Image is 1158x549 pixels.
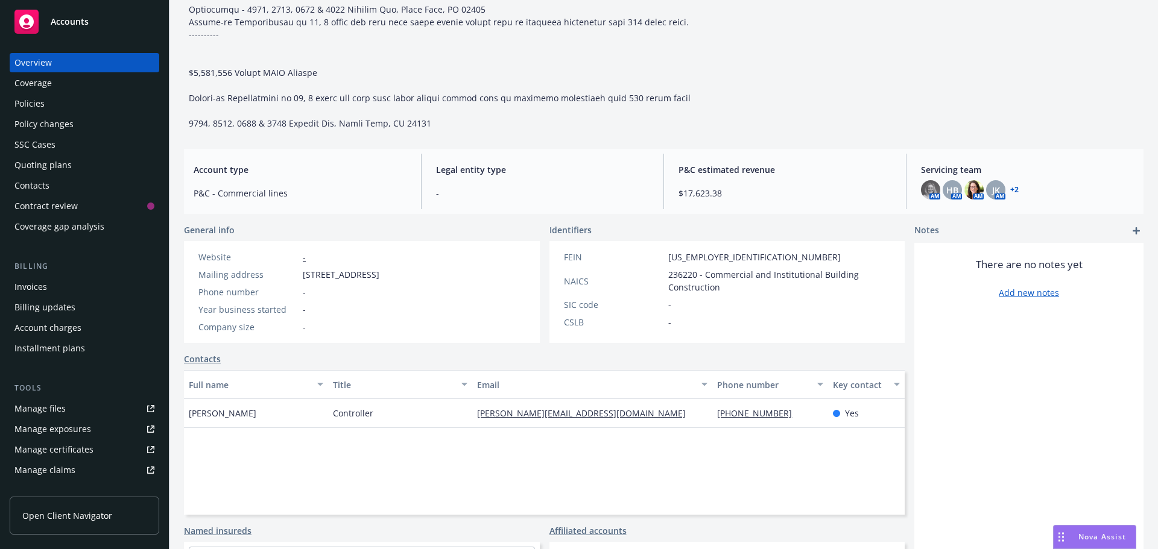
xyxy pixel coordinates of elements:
[668,316,671,328] span: -
[921,180,940,199] img: photo
[14,217,104,236] div: Coverage gap analysis
[14,460,75,480] div: Manage claims
[1078,532,1126,542] span: Nova Assist
[564,251,663,263] div: FEIN
[14,481,71,500] div: Manage BORs
[679,163,891,176] span: P&C estimated revenue
[10,217,159,236] a: Coverage gap analysis
[184,353,221,365] a: Contacts
[333,378,454,391] div: Title
[10,176,159,195] a: Contacts
[14,419,91,439] div: Manage exposures
[10,94,159,113] a: Policies
[10,339,159,358] a: Installment plans
[14,298,75,317] div: Billing updates
[14,176,49,195] div: Contacts
[1054,525,1069,548] div: Drag to move
[564,275,663,287] div: NAICS
[14,196,78,216] div: Contract review
[194,187,407,199] span: P&C - Commercial lines
[10,481,159,500] a: Manage BORs
[198,303,298,316] div: Year business started
[184,224,235,236] span: General info
[10,155,159,175] a: Quoting plans
[10,74,159,93] a: Coverage
[10,440,159,459] a: Manage certificates
[921,163,1134,176] span: Servicing team
[549,224,592,236] span: Identifiers
[333,407,373,419] span: Controller
[14,135,55,154] div: SSC Cases
[184,370,328,399] button: Full name
[668,268,891,293] span: 236220 - Commercial and Institutional Building Construction
[477,378,694,391] div: Email
[22,509,112,522] span: Open Client Navigator
[10,135,159,154] a: SSC Cases
[1129,224,1144,238] a: add
[303,251,306,263] a: -
[845,407,859,419] span: Yes
[10,382,159,394] div: Tools
[828,370,905,399] button: Key contact
[14,53,52,72] div: Overview
[564,316,663,328] div: CSLB
[436,163,649,176] span: Legal entity type
[184,524,252,537] a: Named insureds
[1010,186,1019,193] a: +2
[14,94,45,113] div: Policies
[717,407,802,419] a: [PHONE_NUMBER]
[10,460,159,480] a: Manage claims
[14,115,74,134] div: Policy changes
[472,370,712,399] button: Email
[10,298,159,317] a: Billing updates
[549,524,627,537] a: Affiliated accounts
[992,184,1000,196] span: JK
[14,339,85,358] div: Installment plans
[14,318,81,337] div: Account charges
[198,251,298,263] div: Website
[189,407,256,419] span: [PERSON_NAME]
[712,370,827,399] button: Phone number
[189,378,310,391] div: Full name
[1053,525,1136,549] button: Nova Assist
[303,321,306,333] span: -
[10,53,159,72] a: Overview
[914,224,939,238] span: Notes
[14,277,47,296] div: Invoices
[10,260,159,272] div: Billing
[303,286,306,298] span: -
[198,286,298,298] div: Phone number
[303,268,379,281] span: [STREET_ADDRESS]
[14,74,52,93] div: Coverage
[194,163,407,176] span: Account type
[14,440,93,459] div: Manage certificates
[668,251,841,263] span: [US_EMPLOYER_IDENTIFICATION_NUMBER]
[477,407,695,419] a: [PERSON_NAME][EMAIL_ADDRESS][DOMAIN_NAME]
[10,5,159,39] a: Accounts
[964,180,984,199] img: photo
[436,187,649,199] span: -
[564,298,663,311] div: SIC code
[833,378,887,391] div: Key contact
[10,196,159,216] a: Contract review
[10,399,159,418] a: Manage files
[668,298,671,311] span: -
[51,17,89,27] span: Accounts
[14,155,72,175] div: Quoting plans
[999,286,1059,299] a: Add new notes
[10,419,159,439] a: Manage exposures
[198,321,298,333] div: Company size
[10,277,159,296] a: Invoices
[679,187,891,199] span: $17,623.38
[976,257,1083,272] span: There are no notes yet
[717,378,809,391] div: Phone number
[10,318,159,337] a: Account charges
[14,399,66,418] div: Manage files
[10,115,159,134] a: Policy changes
[198,268,298,281] div: Mailing address
[946,184,958,196] span: HB
[328,370,472,399] button: Title
[303,303,306,316] span: -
